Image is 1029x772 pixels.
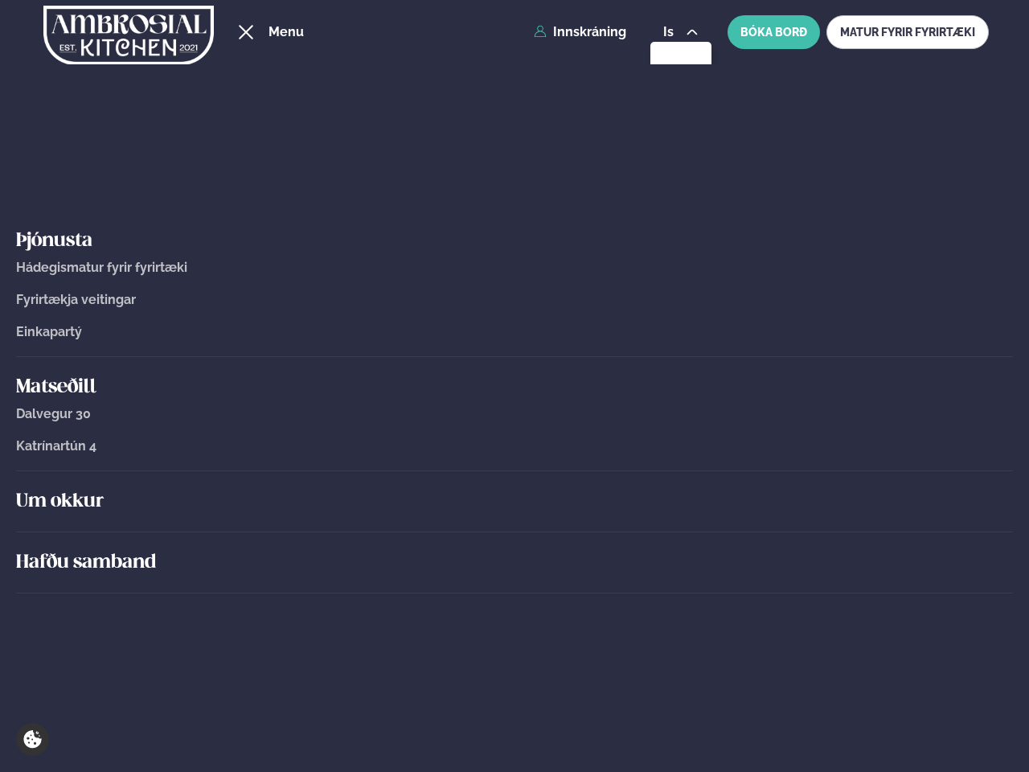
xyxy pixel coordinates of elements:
span: Fyrirtækja veitingar [16,292,136,307]
a: Matseðill [16,375,1013,400]
button: is [650,26,711,39]
span: Hádegismatur fyrir fyrirtæki [16,260,187,275]
button: BÓKA BORÐ [728,15,820,49]
a: Cookie settings [16,723,49,756]
a: Hádegismatur fyrir fyrirtæki [16,261,1013,275]
a: Hafðu samband [16,550,1013,576]
span: Einkapartý [16,324,82,339]
span: is [663,26,678,39]
span: Dalvegur 30 [16,406,91,421]
a: Innskráning [534,25,626,39]
a: Dalvegur 30 [16,407,1013,421]
a: MATUR FYRIR FYRIRTÆKI [826,15,989,49]
a: Katrínartún 4 [16,439,1013,454]
a: Þjónusta [16,228,1013,254]
span: Katrínartún 4 [16,438,96,454]
button: hamburger [236,23,256,42]
a: Fyrirtækja veitingar [16,293,1013,307]
a: Einkapartý [16,325,1013,339]
a: Um okkur [16,489,1013,515]
img: logo [43,2,214,68]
